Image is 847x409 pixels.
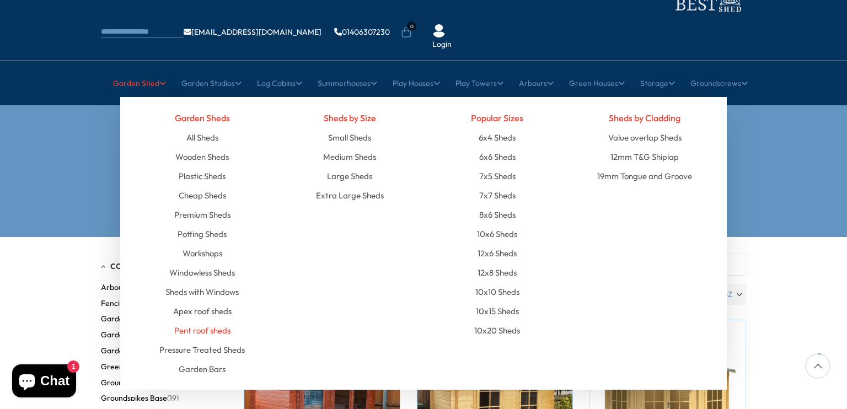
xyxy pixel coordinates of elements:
a: 10x6 Sheds [477,224,517,244]
button: Arbours (17) [101,279,140,295]
a: Value overlap Sheds [608,128,682,147]
a: Login [432,39,452,50]
a: Play Towers [455,69,503,97]
a: 12mm T&G Shiplap [610,147,679,166]
span: (19) [167,394,179,403]
a: 0 [401,27,412,38]
span: Collection [110,261,160,271]
button: Garden Studios (22) [101,343,168,359]
a: Pent roof sheds [174,321,230,340]
button: Groundscrews Base (7) [101,375,179,391]
a: Extra Large Sheds [316,186,384,205]
a: Garden Studios [181,69,242,97]
a: Sheds with Windows [165,282,239,302]
a: Groundscrews [690,69,748,97]
span: Garden Studios [101,346,154,356]
a: All Sheds [186,128,218,147]
a: 8x6 Sheds [479,205,516,224]
a: 10x20 Sheds [474,321,520,340]
a: 6x6 Sheds [479,147,516,166]
h4: Sheds by Cladding [580,108,711,128]
button: Garden Bar (5) [101,311,151,327]
span: Arbours [101,283,129,292]
a: [EMAIL_ADDRESS][DOMAIN_NAME] [184,28,321,36]
span: Garden Sheds [101,330,151,340]
a: 01406307230 [334,28,390,36]
a: Premium Sheds [174,205,230,224]
a: Cheap Sheds [179,186,226,205]
button: Fencing (16) [101,295,140,311]
a: Garden Bars [179,359,226,379]
a: Wooden Sheds [175,147,229,166]
button: Greenhouses (35) [101,359,160,375]
a: Medium Sheds [323,147,376,166]
span: Groundspikes Base [101,394,167,403]
a: Windowless Sheds [169,263,235,282]
img: User Icon [432,24,446,37]
a: 7x5 Sheds [479,166,516,186]
a: 12x8 Sheds [478,263,517,282]
a: Storage [640,69,675,97]
a: Apex roof sheds [173,302,232,321]
a: Small Sheds [328,128,371,147]
a: Log Cabins [257,69,302,97]
a: Arbours [519,69,554,97]
a: 12x6 Sheds [478,244,517,263]
inbox-online-store-chat: Shopify online store chat [9,364,79,400]
a: Green Houses [569,69,625,97]
a: Pressure Treated Sheds [159,340,245,359]
span: Fencing [101,299,128,308]
button: Groundspikes Base (19) [101,390,179,406]
span: 0 [407,21,416,31]
a: Potting Sheds [178,224,227,244]
a: Garden Shed [113,69,166,97]
button: Garden Sheds (142) [101,327,167,343]
span: Groundscrews Base [101,378,170,388]
a: 7x7 Sheds [479,186,516,205]
h4: Popular Sizes [432,108,563,128]
a: Summerhouses [318,69,377,97]
a: 6x4 Sheds [479,128,516,147]
a: Play Houses [393,69,440,97]
a: Workshops [183,244,222,263]
a: Large Sheds [327,166,372,186]
h4: Garden Sheds [137,108,268,128]
span: Greenhouses [101,362,147,372]
a: 10x10 Sheds [475,282,519,302]
a: Plastic Sheds [179,166,226,186]
a: 10x15 Sheds [476,302,519,321]
span: Garden Bar [101,314,142,324]
h4: Sheds by Size [285,108,416,128]
a: 19mm Tongue and Groove [597,166,692,186]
